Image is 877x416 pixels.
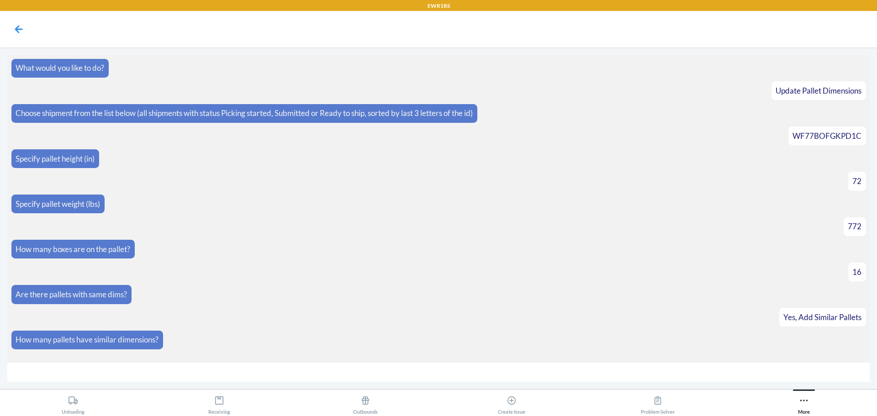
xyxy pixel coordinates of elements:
[852,176,861,186] span: 72
[16,107,473,119] p: Choose shipment from the list below (all shipments with status Picking started, Submitted or Read...
[292,390,438,415] button: Outbounds
[208,392,230,415] div: Receiving
[848,221,861,231] span: 772
[16,334,158,346] p: How many pallets have similar dimensions?
[353,392,378,415] div: Outbounds
[62,392,85,415] div: Unloading
[776,86,861,95] span: Update Pallet Dimensions
[641,392,675,415] div: Problem Solver
[146,390,292,415] button: Receiving
[438,390,585,415] button: Create Issue
[498,392,525,415] div: Create Issue
[783,312,861,322] span: Yes, Add Similar Pallets
[792,131,861,141] span: WF77BOFGKPD1C
[428,2,450,10] p: EWR1RS
[585,390,731,415] button: Problem Solver
[16,62,104,74] p: What would you like to do?
[16,289,127,300] p: Are there pallets with same dims?
[852,267,861,277] span: 16
[16,153,95,165] p: Specify pallet height (in)
[798,392,810,415] div: More
[16,198,100,210] p: Specify pallet weight (lbs)
[731,390,877,415] button: More
[16,243,130,255] p: How many boxes are on the pallet?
